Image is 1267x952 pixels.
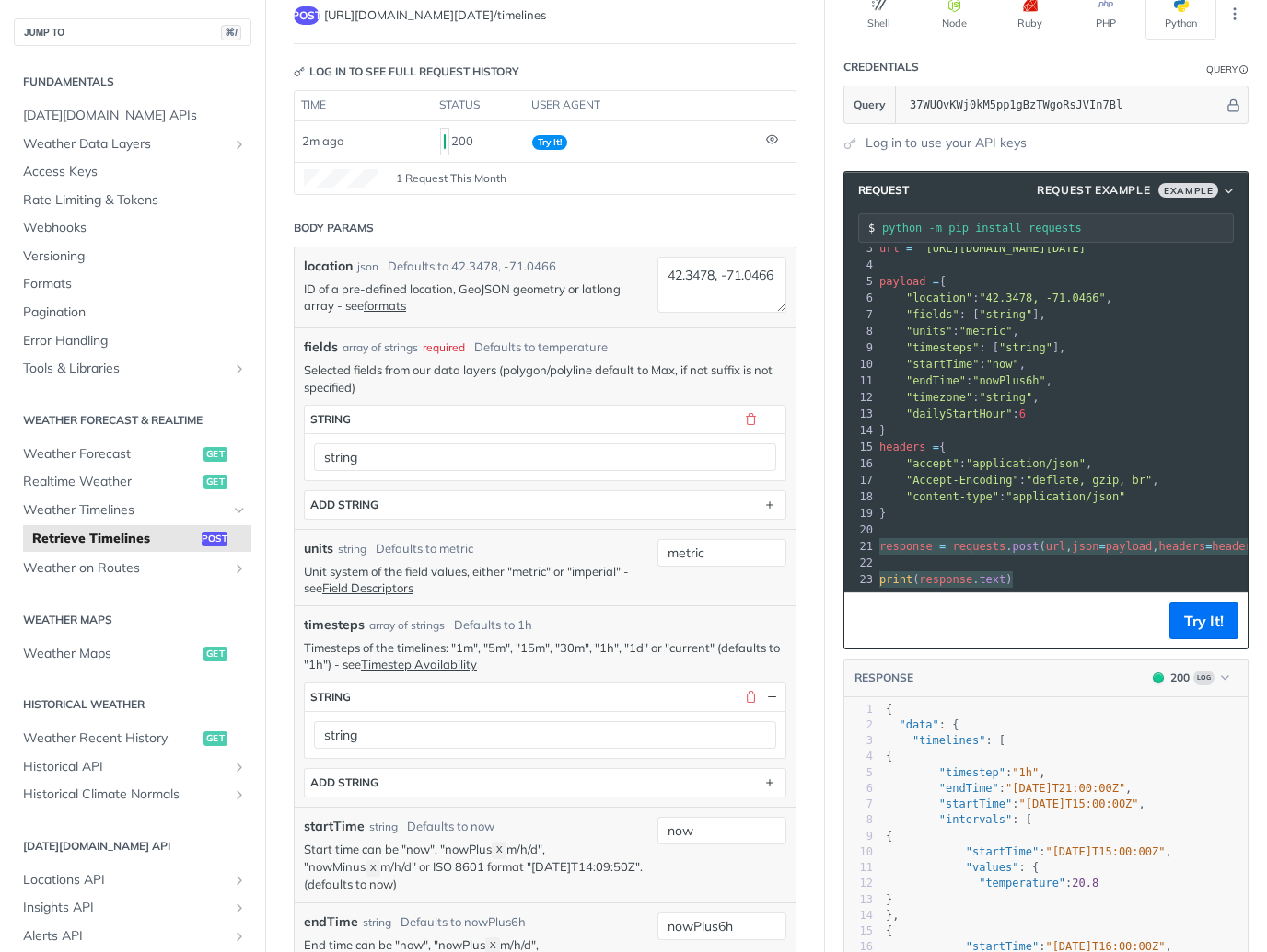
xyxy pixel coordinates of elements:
[361,657,477,671] a: Timestep Availability
[933,441,939,453] span: =
[14,894,251,922] a: Insights APIShow subpages for Insights API
[844,257,876,273] div: 4
[979,391,1032,404] span: "string"
[305,491,785,519] button: ADD string
[14,102,251,130] a: [DATE][DOMAIN_NAME] APIs
[23,927,227,946] span: Alerts API
[879,507,886,520] span: }
[854,669,914,687] button: RESPONSE
[844,339,876,356] div: 9
[939,813,1012,826] span: "intervals"
[919,573,972,586] span: response
[886,845,1172,858] span: : ,
[854,607,879,635] button: Copy to clipboard
[966,457,1086,470] span: "application/json"
[14,158,251,186] a: Access Keys
[32,530,197,548] span: Retrieve Timelines
[23,219,247,237] span: Webhooks
[14,753,251,781] a: Historical APIShow subpages for Historical API
[302,133,343,148] span: 2m ago
[906,490,999,503] span: "content-type"
[1170,670,1190,686] div: 200
[294,66,305,77] svg: Key
[879,490,1125,503] span: :
[979,877,1065,889] span: "temperature"
[1144,669,1238,687] button: 200200Log
[203,447,227,462] span: get
[844,876,873,891] div: 12
[310,690,351,704] div: string
[999,341,1052,354] span: "string"
[886,703,892,716] span: {
[232,361,247,376] button: Show subpages for Tools & Libraries
[1019,797,1139,810] span: "[DATE]T15:00:00Z"
[496,844,503,857] span: X
[14,18,251,46] button: JUMP TO⌘/
[23,135,227,154] span: Weather Data Layers
[23,191,247,210] span: Rate Limiting & Tokens
[364,298,406,313] a: formats
[1226,6,1243,22] svg: More ellipsis
[906,407,1013,420] span: "dailyStartHour"
[202,532,227,546] span: post
[23,786,227,804] span: Historical Climate Normals
[1012,766,1039,779] span: "1h"
[232,503,247,518] button: Hide subpages for Weather Timelines
[886,861,1039,874] span: : {
[906,292,972,304] span: "location"
[1045,845,1165,858] span: "[DATE]T15:00:00Z"
[357,258,378,275] div: json
[221,25,241,40] span: ⌘/
[844,356,876,373] div: 10
[305,769,785,797] button: ADD string
[14,327,251,355] a: Error Handling
[14,612,251,628] h2: Weather Maps
[294,6,320,25] span: post
[203,475,227,489] span: get
[879,292,1112,304] span: : ,
[886,734,1005,747] span: : [
[866,133,1027,153] a: Log in to use your API keys
[1099,540,1106,553] span: =
[1073,540,1099,553] span: json
[879,407,1026,420] span: :
[849,182,909,199] span: Request
[966,861,1019,874] span: "values"
[844,406,876,422] div: 13
[1019,407,1026,420] span: 6
[23,473,199,491] span: Realtime Weather
[844,749,873,764] div: 4
[14,412,251,429] h2: Weather Forecast & realtime
[14,725,251,752] a: Weather Recent Historyget
[986,358,1019,371] span: "now"
[305,683,785,711] button: string
[23,729,199,748] span: Weather Recent History
[369,819,398,835] div: string
[657,257,786,313] textarea: 42.3478, -71.0466
[879,358,1026,371] span: : ,
[14,131,251,158] a: Weather Data LayersShow subpages for Weather Data Layers
[14,468,251,496] a: Realtime Weatherget
[14,555,251,582] a: Weather on RoutesShow subpages for Weather on Routes
[23,871,227,889] span: Locations API
[844,455,876,472] div: 16
[310,412,351,426] div: string
[388,258,556,276] div: Defaults to 42.3478, -71.0466
[14,640,251,668] a: Weather Mapsget
[844,797,873,812] div: 7
[844,323,876,339] div: 8
[879,441,926,453] span: headers
[14,214,251,242] a: Webhooks
[23,360,227,378] span: Tools & Libraries
[844,733,873,749] div: 3
[886,782,1132,795] span: : ,
[407,818,494,836] div: Defaults to now
[844,86,896,123] button: Query
[304,281,648,314] p: ID of a pre-defined location, GeoJSON geometry or latlong array - see
[1106,540,1153,553] span: payload
[879,341,1065,354] span: : [ ],
[844,306,876,323] div: 7
[844,781,873,797] div: 6
[886,766,1046,779] span: : ,
[14,866,251,894] a: Locations APIShow subpages for Locations API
